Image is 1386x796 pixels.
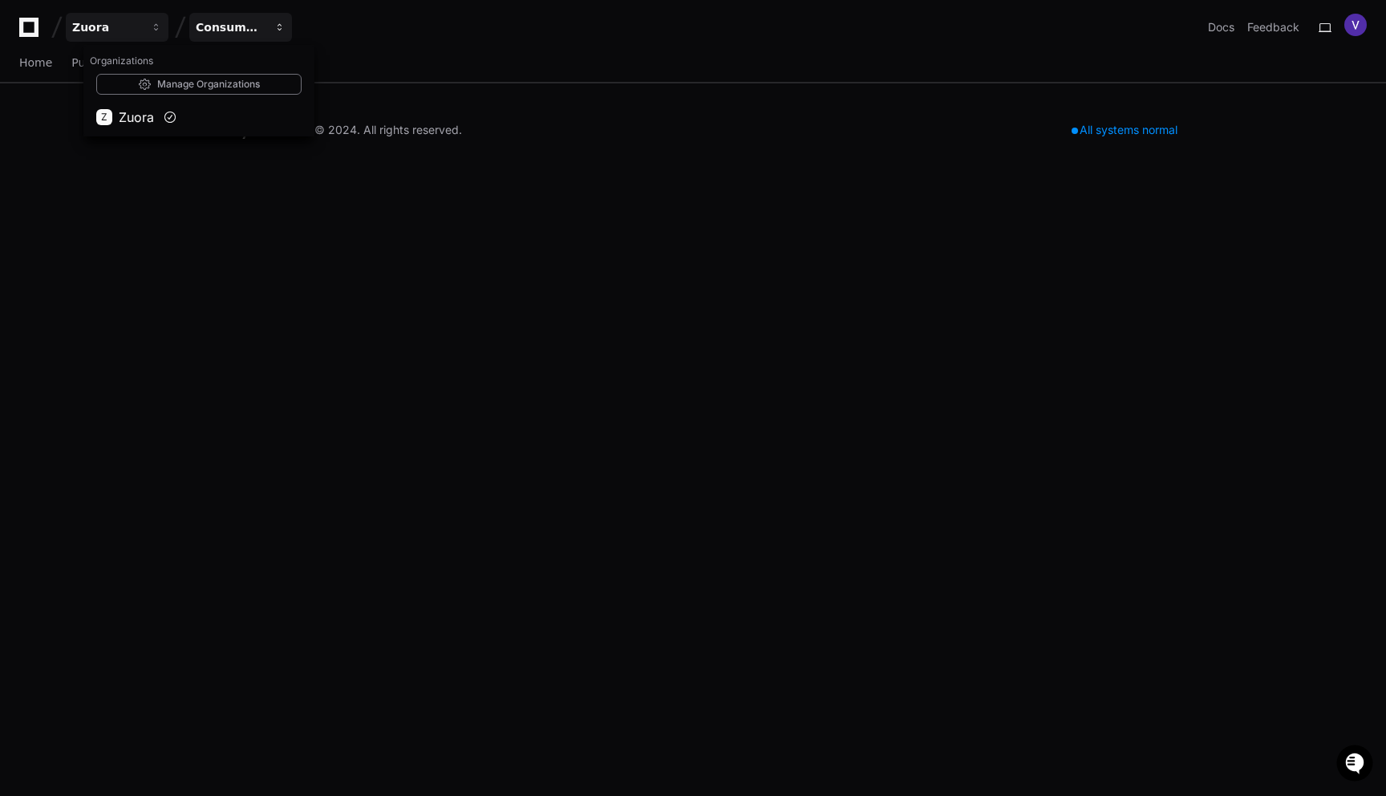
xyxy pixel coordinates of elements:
img: 1736555170064-99ba0984-63c1-480f-8ee9-699278ef63ed [16,120,45,148]
div: Zuora [72,19,141,35]
button: Consumption [189,13,292,42]
div: Start new chat [55,120,263,136]
div: © 2024. All rights reserved. [314,122,462,138]
button: Start new chat [273,124,292,144]
button: Feedback [1247,19,1299,35]
iframe: Open customer support [1335,743,1378,786]
span: Pylon [160,169,194,181]
div: Consumption [196,19,265,35]
button: Zuora [66,13,168,42]
a: Manage Organizations [96,74,302,95]
a: Home [19,45,52,82]
a: Pull Requests [71,45,146,82]
img: ACg8ocL241_0phKJlfSrCFQageoW7eHGzxH7AIccBpFJivKcCpGNhQ=s96-c [1344,14,1367,36]
h1: Organizations [83,48,314,74]
span: Pull Requests [71,58,146,67]
span: Zuora [119,108,154,127]
span: Home [19,58,52,67]
div: We're offline, we'll be back soon [55,136,209,148]
a: Docs [1208,19,1234,35]
div: Welcome [16,64,292,90]
a: Powered byPylon [113,168,194,181]
div: Zuora [83,45,314,136]
img: PlayerZero [16,16,48,48]
div: All systems normal [1062,119,1187,141]
div: Z [96,109,112,125]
